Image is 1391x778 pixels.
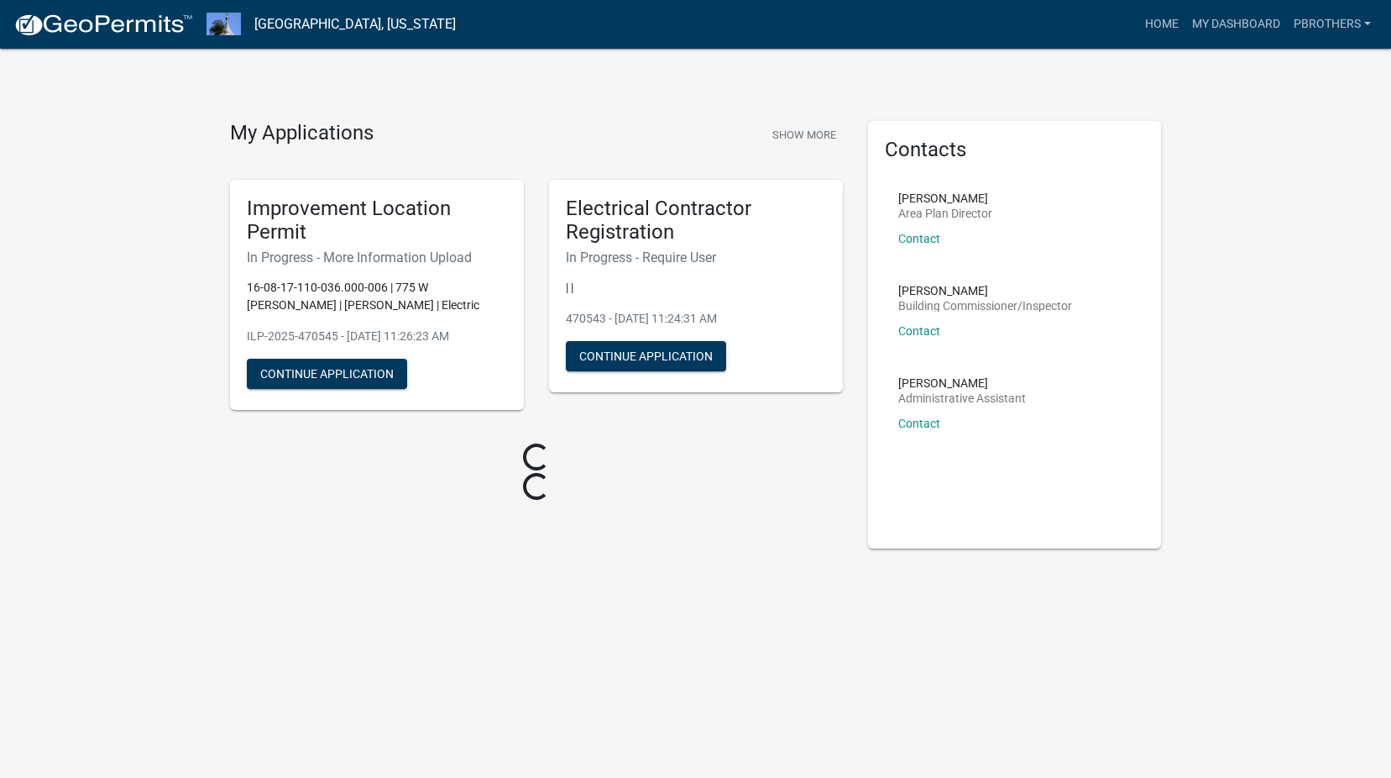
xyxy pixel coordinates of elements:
[254,10,456,39] a: [GEOGRAPHIC_DATA], [US_STATE]
[230,121,374,146] h4: My Applications
[898,285,1072,297] p: [PERSON_NAME]
[207,13,241,35] img: Decatur County, Indiana
[247,359,407,389] button: Continue Application
[898,208,992,219] p: Area Plan Director
[898,392,1026,404] p: Administrative Assistant
[566,250,826,265] h6: In Progress - Require User
[898,417,940,430] a: Contact
[1138,8,1185,40] a: Home
[566,341,726,371] button: Continue Application
[1185,8,1287,40] a: My Dashboard
[247,328,507,345] p: ILP-2025-470545 - [DATE] 11:26:23 AM
[247,250,507,265] h6: In Progress - More Information Upload
[247,197,507,245] h5: Improvement Location Permit
[898,377,1026,389] p: [PERSON_NAME]
[566,310,826,328] p: 470543 - [DATE] 11:24:31 AM
[766,121,843,149] button: Show More
[898,324,940,338] a: Contact
[247,279,507,314] p: 16-08-17-110-036.000-006 | 775 W [PERSON_NAME] | [PERSON_NAME] | Electric
[566,197,826,245] h5: Electrical Contractor Registration
[898,300,1072,312] p: Building Commissioner/Inspector
[898,192,992,204] p: [PERSON_NAME]
[885,138,1145,162] h5: Contacts
[898,232,940,245] a: Contact
[566,279,826,297] p: | |
[1287,8,1378,40] a: pbrothers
